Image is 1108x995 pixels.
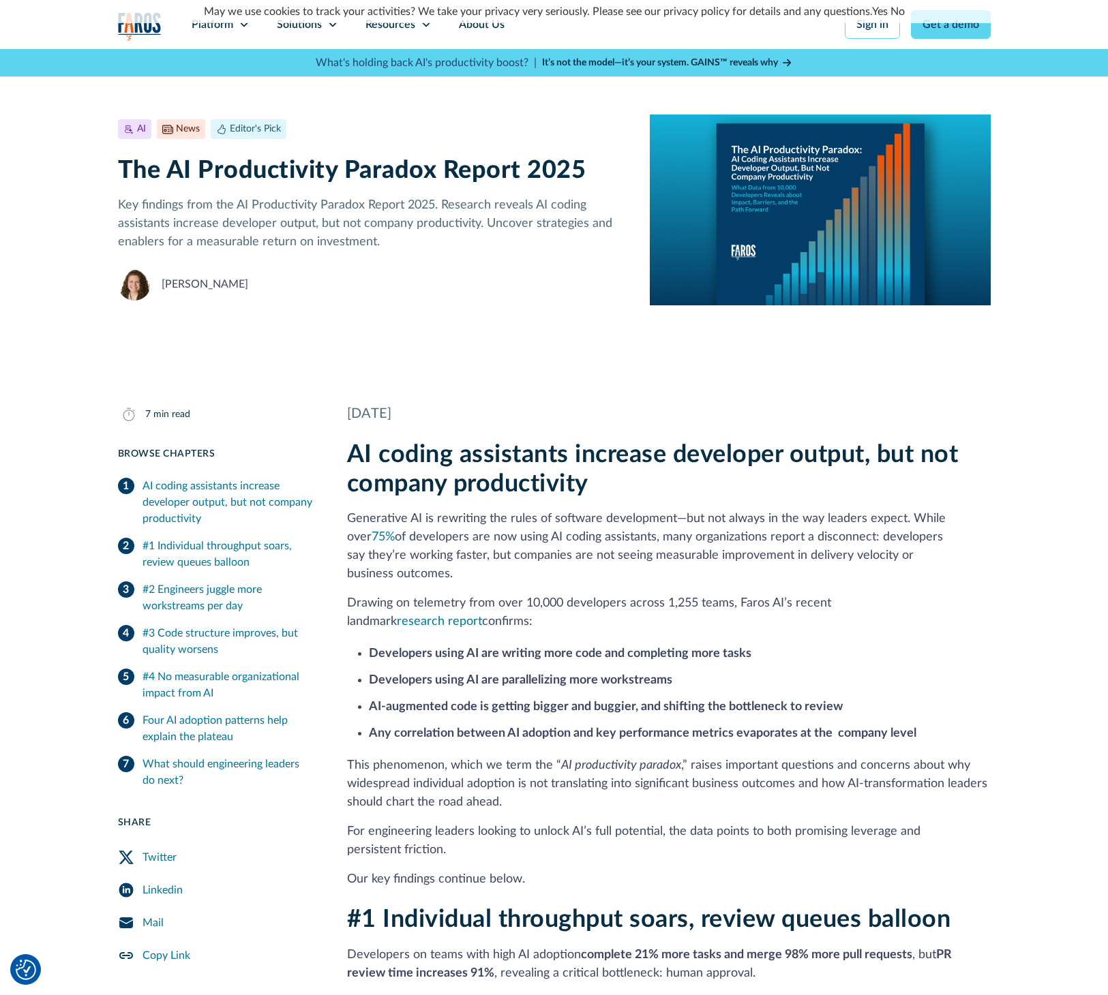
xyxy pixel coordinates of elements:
p: Developers on teams with high AI adoption , but , revealing a critical bottleneck: human approval. [347,946,991,983]
a: home [118,12,162,40]
div: min read [153,408,190,422]
p: Our key findings continue below. [347,870,991,889]
a: Twitter Share [118,841,314,874]
div: Solutions [277,16,322,33]
div: Copy Link [143,947,190,964]
strong: Developers using AI are parallelizing more workstreams [369,674,672,686]
a: It’s not the model—it’s your system. GAINS™ reveals why [542,56,793,70]
a: Four AI adoption patterns help explain the plateau [118,707,314,750]
a: research report [397,615,482,628]
em: AI productivity paradox [561,759,681,771]
strong: It’s not the model—it’s your system. GAINS™ reveals why [542,58,778,67]
a: 75% [372,531,395,543]
a: #1 Individual throughput soars, review queues balloon [118,532,314,576]
p: For engineering leaders looking to unlock AI’s full potential, the data points to both promising ... [347,823,991,859]
div: Mail [143,915,164,931]
div: Linkedin [143,882,183,898]
h2: AI coding assistants increase developer output, but not company productivity [347,440,991,499]
strong: AI-augmented code is getting bigger and buggier, and shifting the bottleneck to review [369,701,843,713]
a: No [890,6,905,17]
a: AI coding assistants increase developer output, but not company productivity [118,472,314,532]
div: AI [137,122,146,136]
div: #3 Code structure improves, but quality worsens [143,625,314,658]
div: [PERSON_NAME] [162,276,248,292]
a: Copy Link [118,939,314,972]
div: What should engineering leaders do next? [143,756,314,789]
a: What should engineering leaders do next? [118,750,314,794]
strong: complete 21% more tasks and merge 98% more pull requests [581,949,912,961]
div: #4 No measurable organizational impact from AI [143,669,314,701]
a: LinkedIn Share [118,874,314,906]
a: Yes [872,6,888,17]
p: This phenomenon, which we term the “ ,” raises important questions and concerns about why widespr... [347,756,991,812]
div: Editor's Pick [230,122,281,136]
strong: PR review time increases 91% [347,949,952,979]
p: What's holding back AI's productivity boost? | [316,55,537,71]
a: #2 Engineers juggle more workstreams per day [118,576,314,619]
div: Share [118,816,314,830]
div: Four AI adoption patterns help explain the plateau [143,712,314,745]
div: Resources [365,16,415,33]
a: Sign in [845,10,900,39]
p: Key findings from the AI Productivity Paradox Report 2025. Research reveals AI coding assistants ... [118,196,629,251]
button: Cookie Settings [16,960,36,980]
div: #2 Engineers juggle more workstreams per day [143,581,314,614]
strong: Any correlation between AI adoption and key performance metrics evaporates at the company level [369,727,916,739]
h1: The AI Productivity Paradox Report 2025 [118,156,629,185]
a: #3 Code structure improves, but quality worsens [118,619,314,663]
img: A report cover on a blue background. The cover reads:The AI Productivity Paradox: AI Coding Assis... [650,114,990,305]
img: Revisit consent button [16,960,36,980]
div: News [176,122,200,136]
strong: Developers using AI are writing more code and completing more tasks [369,647,751,660]
div: AI coding assistants increase developer output, but not company productivity [143,478,314,527]
img: Neely Dunlap [118,268,151,301]
div: Platform [192,16,233,33]
p: Drawing on telemetry from over 10,000 developers across 1,255 teams, Faros AI’s recent landmark c... [347,594,991,631]
a: Mail Share [118,906,314,939]
div: Browse Chapters [118,447,314,461]
a: Get a demo [911,10,991,39]
div: #1 Individual throughput soars, review queues balloon [143,538,314,570]
div: Twitter [143,849,177,866]
div: 7 [145,408,151,422]
h2: #1 Individual throughput soars, review queues balloon [347,905,991,934]
a: #4 No measurable organizational impact from AI [118,663,314,707]
img: Logo of the analytics and reporting company Faros. [118,12,162,40]
div: [DATE] [347,403,991,424]
p: Generative AI is rewriting the rules of software development—but not always in the way leaders ex... [347,510,991,583]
